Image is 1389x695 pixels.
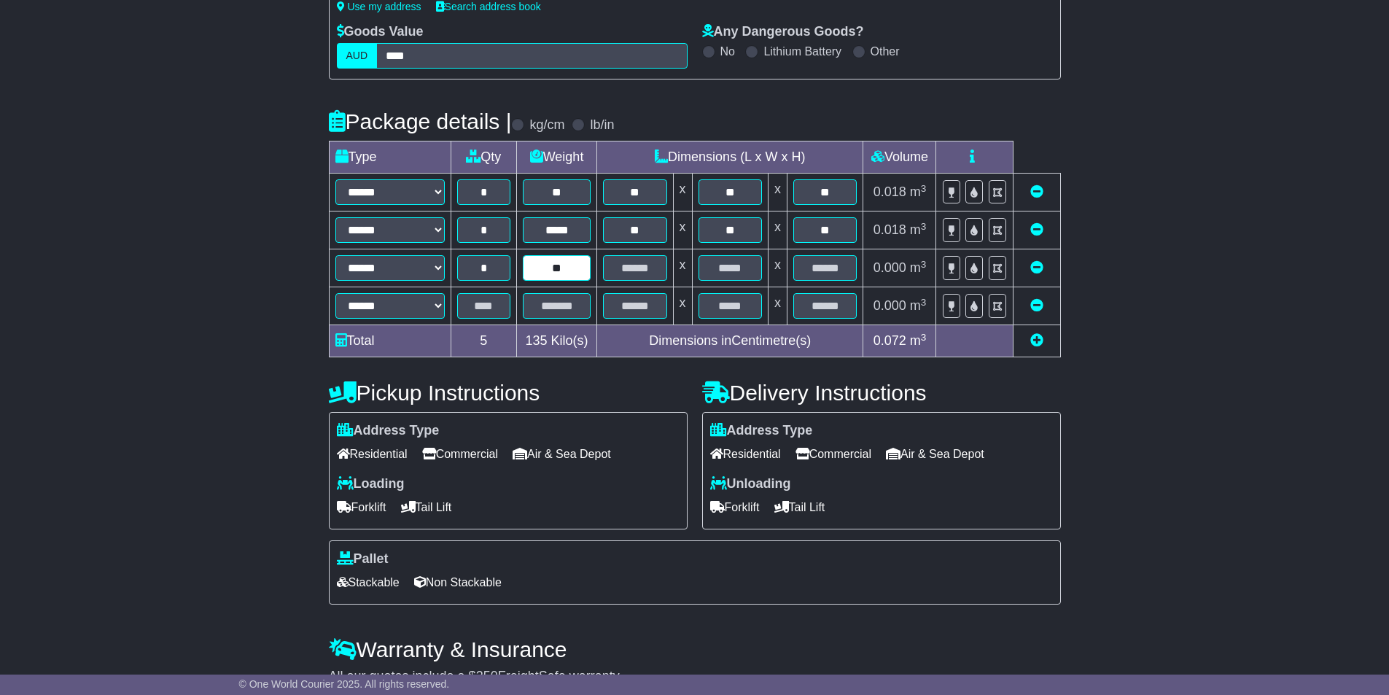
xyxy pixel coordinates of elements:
[863,141,936,174] td: Volume
[710,476,791,492] label: Unloading
[874,298,906,313] span: 0.000
[921,221,927,232] sup: 3
[590,117,614,133] label: lb/in
[768,174,787,211] td: x
[529,117,564,133] label: kg/cm
[874,222,906,237] span: 0.018
[337,571,400,594] span: Stackable
[337,551,389,567] label: Pallet
[414,571,502,594] span: Non Stackable
[702,24,864,40] label: Any Dangerous Goods?
[673,287,692,325] td: x
[774,496,825,519] span: Tail Lift
[673,211,692,249] td: x
[329,109,512,133] h4: Package details |
[513,443,611,465] span: Air & Sea Depot
[702,381,1061,405] h4: Delivery Instructions
[526,333,548,348] span: 135
[768,287,787,325] td: x
[329,669,1061,685] div: All our quotes include a $ FreightSafe warranty.
[329,141,451,174] td: Type
[337,476,405,492] label: Loading
[329,637,1061,661] h4: Warranty & Insurance
[337,443,408,465] span: Residential
[710,443,781,465] span: Residential
[337,423,440,439] label: Address Type
[597,325,863,357] td: Dimensions in Centimetre(s)
[1030,298,1043,313] a: Remove this item
[436,1,541,12] a: Search address book
[874,333,906,348] span: 0.072
[337,496,386,519] span: Forklift
[710,496,760,519] span: Forklift
[673,249,692,287] td: x
[871,44,900,58] label: Other
[795,443,871,465] span: Commercial
[768,211,787,249] td: x
[329,325,451,357] td: Total
[451,141,517,174] td: Qty
[597,141,863,174] td: Dimensions (L x W x H)
[673,174,692,211] td: x
[910,298,927,313] span: m
[910,333,927,348] span: m
[710,423,813,439] label: Address Type
[239,678,450,690] span: © One World Courier 2025. All rights reserved.
[874,185,906,199] span: 0.018
[517,325,597,357] td: Kilo(s)
[401,496,452,519] span: Tail Lift
[476,669,498,683] span: 250
[1030,222,1043,237] a: Remove this item
[337,1,421,12] a: Use my address
[329,381,688,405] h4: Pickup Instructions
[451,325,517,357] td: 5
[1030,185,1043,199] a: Remove this item
[763,44,841,58] label: Lithium Battery
[768,249,787,287] td: x
[874,260,906,275] span: 0.000
[921,297,927,308] sup: 3
[337,24,424,40] label: Goods Value
[910,260,927,275] span: m
[921,332,927,343] sup: 3
[886,443,984,465] span: Air & Sea Depot
[422,443,498,465] span: Commercial
[921,183,927,194] sup: 3
[921,259,927,270] sup: 3
[720,44,735,58] label: No
[337,43,378,69] label: AUD
[910,185,927,199] span: m
[1030,260,1043,275] a: Remove this item
[910,222,927,237] span: m
[1030,333,1043,348] a: Add new item
[517,141,597,174] td: Weight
